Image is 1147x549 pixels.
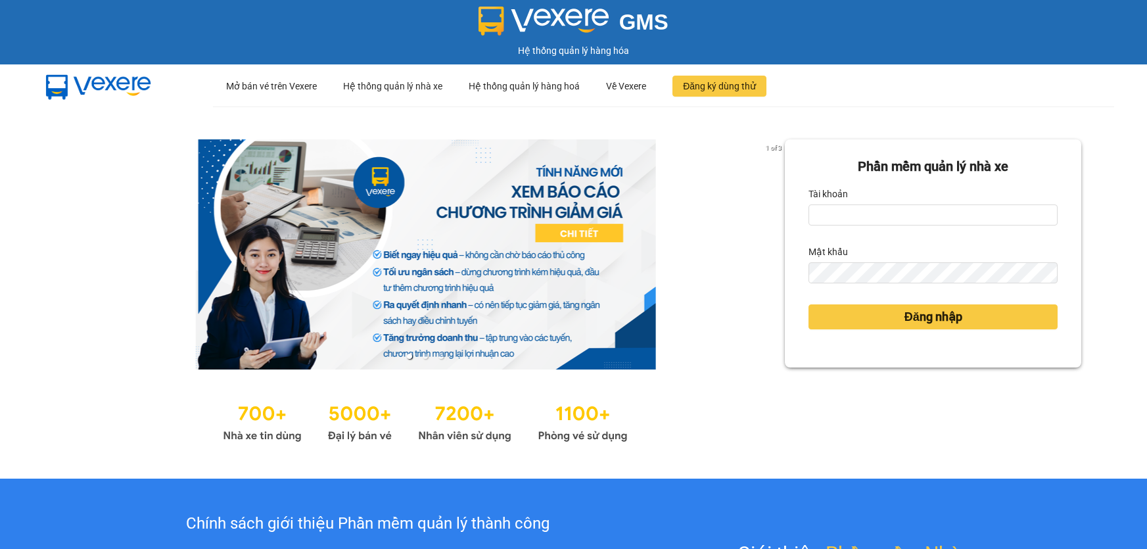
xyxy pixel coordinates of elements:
[766,139,785,370] button: next slide / item
[469,65,580,107] div: Hệ thống quản lý hàng hoá
[438,354,444,359] li: slide item 3
[808,241,848,262] label: Mật khẩu
[762,139,785,156] p: 1 of 3
[808,304,1058,329] button: Đăng nhập
[672,76,766,97] button: Đăng ký dùng thử
[808,183,848,204] label: Tài khoản
[619,10,668,34] span: GMS
[226,65,317,107] div: Mở bán vé trên Vexere
[808,262,1058,283] input: Mật khẩu
[3,43,1144,58] div: Hệ thống quản lý hàng hóa
[808,156,1058,177] div: Phần mềm quản lý nhà xe
[343,65,442,107] div: Hệ thống quản lý nhà xe
[479,7,609,36] img: logo 2
[407,354,412,359] li: slide item 1
[66,139,84,370] button: previous slide / item
[423,354,428,359] li: slide item 2
[606,65,646,107] div: Về Vexere
[479,20,668,30] a: GMS
[904,308,962,326] span: Đăng nhập
[223,396,628,446] img: Statistics.png
[808,204,1058,226] input: Tài khoản
[683,79,756,93] span: Đăng ký dùng thử
[33,64,164,108] img: mbUUG5Q.png
[80,512,655,537] div: Chính sách giới thiệu Phần mềm quản lý thành công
